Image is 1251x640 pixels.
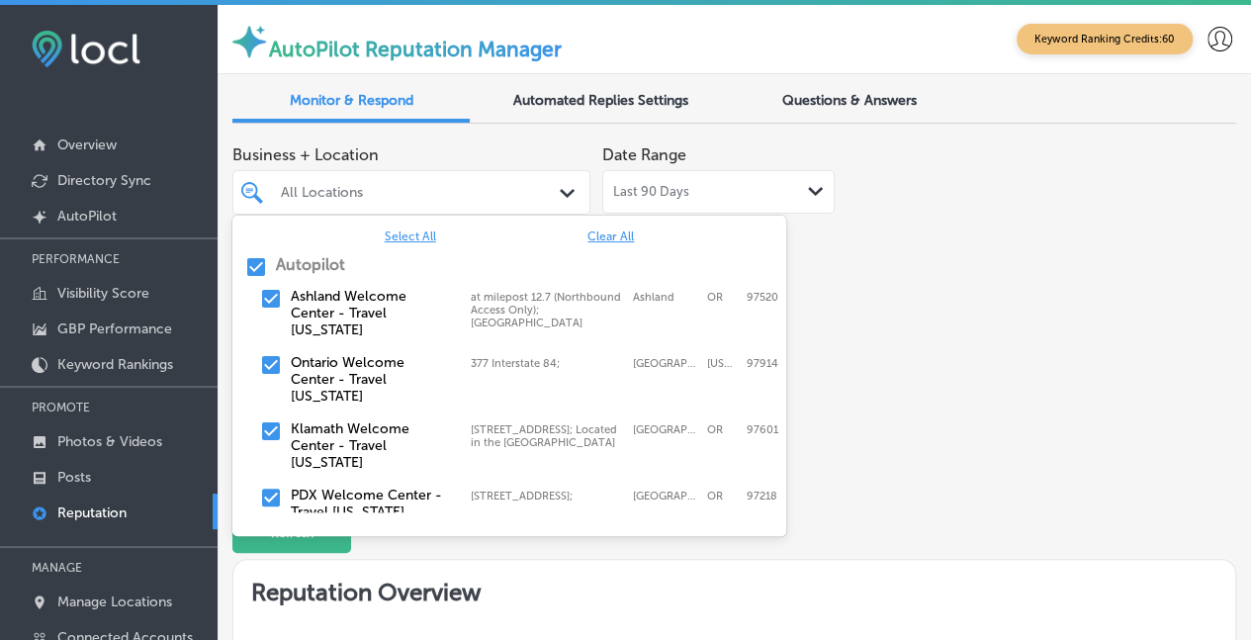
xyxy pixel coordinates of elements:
img: autopilot-icon [229,22,269,61]
label: 11001 Highway 97 South; Located in the Midland Rest Area [471,423,623,449]
p: Directory Sync [57,172,151,189]
span: Select All [385,229,436,243]
label: 7000 NE Airport Way; [471,490,623,503]
label: OR [706,291,736,329]
span: Keyword Ranking Credits: 60 [1017,24,1193,54]
img: fda3e92497d09a02dc62c9cd864e3231.png [32,31,140,67]
label: Ashland [632,291,696,329]
p: Overview [57,137,117,153]
label: AutoPilot Reputation Manager [269,37,562,61]
label: at milepost 12.7 (Northbound Access Only); Latitude: 42.1678, Longitude: -122.6527 [471,291,623,329]
label: 97914 [746,357,777,370]
span: Business + Location [232,145,590,164]
label: Portland [632,490,696,503]
div: All Locations [281,184,562,201]
p: Reputation [57,504,127,521]
label: Ontario [632,357,696,370]
p: Manage Locations [57,594,172,610]
p: GBP Performance [57,320,172,337]
span: Clear All [587,229,634,243]
p: Posts [57,469,91,486]
label: Klamath Welcome Center - Travel Oregon [291,420,451,471]
span: Automated Replies Settings [513,92,688,109]
p: Photos & Videos [57,433,162,450]
p: Visibility Score [57,285,149,302]
label: Ashland Welcome Center - Travel Oregon [291,288,451,338]
label: 377 Interstate 84; [471,357,623,370]
label: 97601 [746,423,777,449]
label: Date Range [602,145,686,164]
label: Autopilot [276,255,345,274]
span: Monitor & Respond [290,92,413,109]
h2: Reputation Overview [233,560,1235,618]
label: OR [706,490,736,503]
label: Ontario Welcome Center - Travel Oregon [291,354,451,405]
label: PDX Welcome Center - Travel Oregon [291,487,451,520]
label: 97218 [746,490,776,503]
label: Klamath Falls [632,423,696,449]
label: 97520 [746,291,777,329]
span: Questions & Answers [782,92,917,109]
label: Oregon [706,357,736,370]
p: Keyword Rankings [57,356,173,373]
span: Last 90 Days [613,184,689,200]
p: AutoPilot [57,208,117,225]
label: OR [706,423,736,449]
